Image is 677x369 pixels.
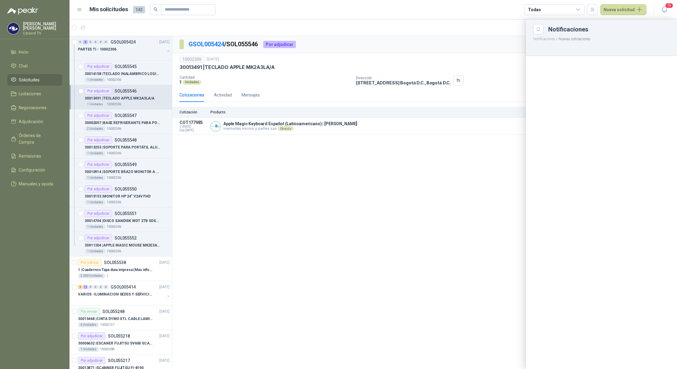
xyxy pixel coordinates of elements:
[154,7,158,11] span: search
[533,37,555,41] button: Notificaciones
[19,104,47,111] span: Negociaciones
[7,130,62,148] a: Órdenes de Compra
[7,102,62,113] a: Negociaciones
[8,23,19,34] img: Company Logo
[7,46,62,58] a: Inicio
[19,77,40,83] span: Solicitudes
[7,116,62,127] a: Adjudicación
[19,153,41,159] span: Remisiones
[23,22,62,30] p: [PERSON_NAME] [PERSON_NAME]
[19,132,57,145] span: Órdenes de Compra
[7,88,62,100] a: Licitaciones
[659,4,670,15] button: 19
[548,26,670,32] div: Notificaciones
[19,49,28,55] span: Inicio
[23,31,62,35] p: Caracol TV
[7,7,38,15] img: Logo peakr
[600,4,646,15] button: Nueva solicitud
[7,150,62,162] a: Remisiones
[19,167,45,173] span: Configuración
[533,24,543,34] button: Close
[89,5,128,14] h1: Mis solicitudes
[19,181,53,187] span: Manuales y ayuda
[19,118,43,125] span: Adjudicación
[133,6,145,13] span: 143
[19,63,28,69] span: Chat
[7,60,62,72] a: Chat
[526,34,677,42] p: / Nuevas cotizaciones
[7,164,62,176] a: Configuración
[7,74,62,86] a: Solicitudes
[7,178,62,190] a: Manuales y ayuda
[528,6,541,13] div: Todas
[665,3,673,8] span: 19
[19,90,41,97] span: Licitaciones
